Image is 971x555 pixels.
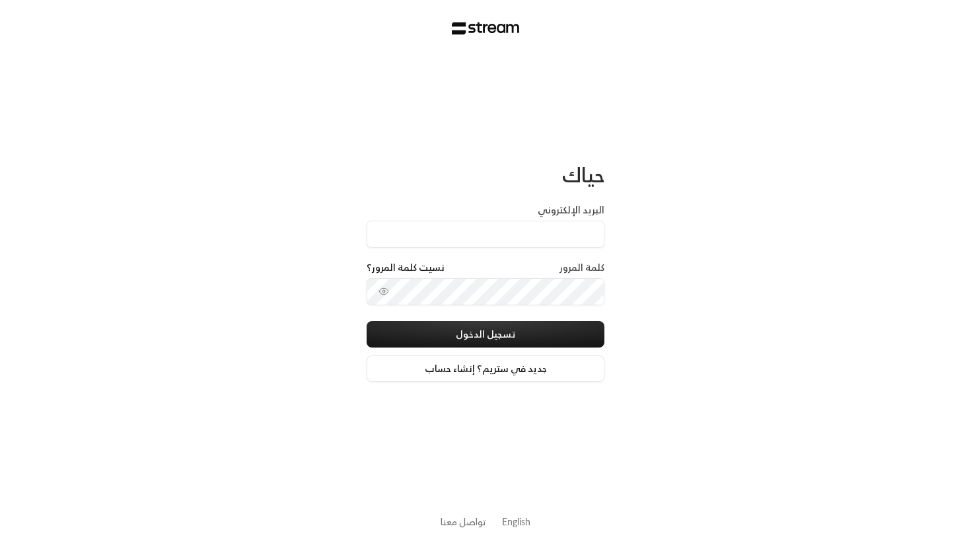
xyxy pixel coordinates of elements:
[367,321,604,348] button: تسجيل الدخول
[538,203,604,217] label: البريد الإلكتروني
[367,261,445,274] a: نسيت كلمة المرور؟
[562,157,604,192] span: حياك
[441,513,486,530] a: تواصل معنا
[441,515,486,529] button: تواصل معنا
[452,22,520,35] img: Stream Logo
[367,355,604,382] a: جديد في ستريم؟ إنشاء حساب
[559,261,604,274] label: كلمة المرور
[373,281,394,302] button: toggle password visibility
[502,509,530,534] a: English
